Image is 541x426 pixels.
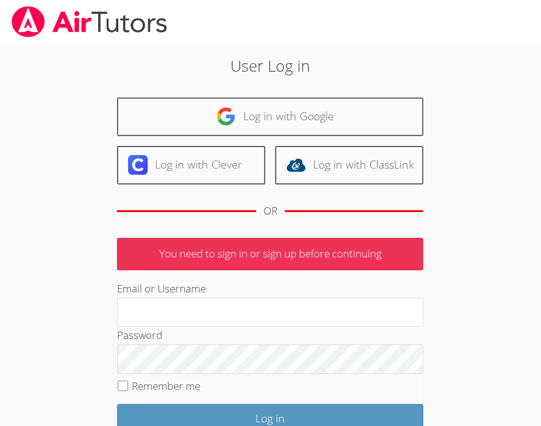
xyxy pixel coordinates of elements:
[76,54,466,77] h2: User Log in
[10,6,168,37] img: airtutors_banner-c4298cdbf04f3fff15de1276eac7730deb9818008684d7c2e4769d2f7ddbe033.png
[216,107,236,126] img: google-logo-50288ca7cdecda66e5e0955fdab243c47b7ad437acaf1139b6f446037453330a.svg
[117,281,206,295] label: Email or Username
[128,155,148,175] img: clever-logo-6eab21bc6e7a338710f1a6ff85c0baf02591cd810cc4098c63d3a4b26e2feb20.svg
[286,155,306,175] img: classlink-logo-d6bb404cc1216ec64c9a2012d9dc4662098be43eaf13dc465df04b49fa7ab582.svg
[117,238,423,270] p: You need to sign in or sign up before continuing
[117,146,265,184] a: Log in with Clever
[132,379,200,393] label: Remember me
[263,202,278,220] div: OR
[275,146,423,184] a: Log in with ClassLink
[117,328,162,342] label: Password
[117,97,423,136] a: Log in with Google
